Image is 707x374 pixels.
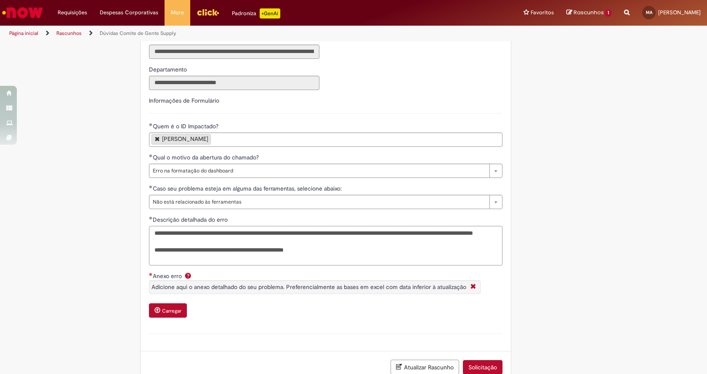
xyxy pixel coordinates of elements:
span: Quem é o ID Impactado? [153,122,220,130]
button: Carregar anexo de Anexo erro Required [149,303,187,318]
p: +GenAi [260,8,280,19]
span: Não está relacionado às ferramentas [153,195,485,209]
a: Rascunhos [56,30,82,37]
span: MA [646,10,652,15]
a: Página inicial [9,30,38,37]
div: Padroniza [232,8,280,19]
span: Obrigatório Preenchido [149,154,153,157]
span: Anexo erro [153,272,183,280]
span: Obrigatório Preenchido [149,216,153,220]
img: click_logo_yellow_360x200.png [197,6,219,19]
span: Obrigatório Preenchido [149,185,153,188]
span: Obrigatório Preenchido [149,123,153,126]
ul: Trilhas de página [6,26,465,41]
span: Favoritos [531,8,554,17]
span: Despesas Corporativas [100,8,158,17]
span: Adicione aqui o anexo detalhado do seu problema. Preferencialmente as bases em excel com data inf... [151,283,466,291]
span: More [171,8,184,17]
label: Somente leitura - Departamento [149,65,189,74]
span: Ajuda para Anexo erro [183,272,193,279]
span: Descrição detalhada do erro [153,216,229,223]
a: Dúvidas Comite de Gente Supply [100,30,176,37]
a: Remover Mauricio De Andrade de Quem é o ID Impactado? [155,136,160,141]
span: Somente leitura - Título [149,34,165,42]
span: Caso seu problema esteja em alguma das ferramentas, selecione abaixo: [153,185,343,192]
span: [PERSON_NAME] [658,9,701,16]
span: Rascunhos [574,8,604,16]
span: Qual o motivo da abertura do chamado? [153,154,260,161]
i: Fechar More information Por question_anexo_erro [468,283,478,292]
img: ServiceNow [1,4,44,21]
div: [PERSON_NAME] [162,136,208,142]
input: Departamento [149,76,319,90]
label: Informações de Formulário [149,97,219,104]
span: Erro na formatação do dashboard [153,164,485,178]
span: Requisições [58,8,87,17]
a: Rascunhos [566,9,611,17]
textarea: Descrição detalhada do erro [149,226,502,265]
span: Necessários [149,273,153,276]
span: 1 [605,9,611,17]
small: Carregar [162,308,181,314]
input: Título [149,45,319,59]
span: Somente leitura - Departamento [149,66,189,73]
